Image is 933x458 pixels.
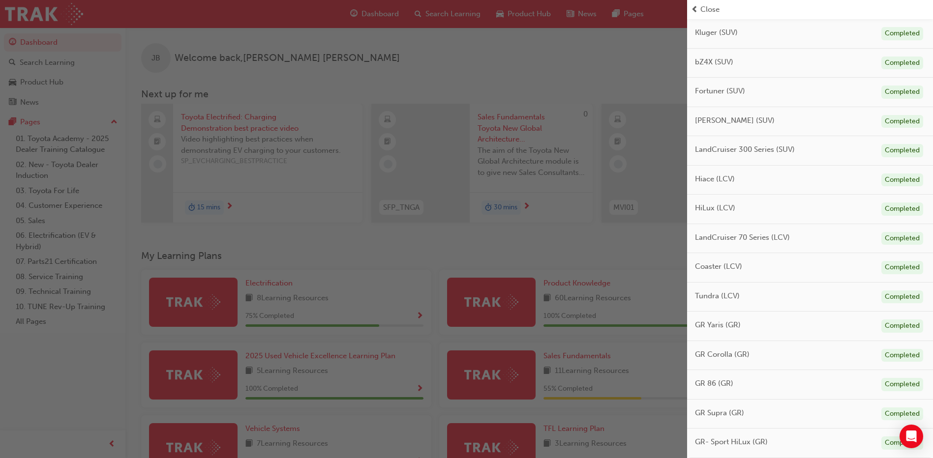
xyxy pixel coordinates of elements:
div: Completed [881,57,923,70]
span: GR Yaris (GR) [695,319,741,331]
span: GR 86 (GR) [695,378,733,389]
span: GR Corolla (GR) [695,349,750,360]
div: Completed [881,173,923,187]
div: Completed [881,436,923,450]
span: Kluger (SUV) [695,27,738,38]
button: prev-iconClose [691,4,929,15]
span: LandCruiser 70 Series (LCV) [695,232,790,243]
span: HiLux (LCV) [695,202,735,214]
div: Completed [881,319,923,333]
span: LandCruiser 300 Series (SUV) [695,144,795,155]
span: GR Supra (GR) [695,407,744,419]
span: Hiace (LCV) [695,173,735,185]
div: Completed [881,378,923,391]
div: Completed [881,202,923,216]
div: Open Intercom Messenger [900,425,923,448]
div: Completed [881,144,923,157]
span: [PERSON_NAME] (SUV) [695,115,775,126]
div: Completed [881,290,923,304]
div: Completed [881,232,923,245]
div: Completed [881,261,923,274]
div: Completed [881,86,923,99]
span: Fortuner (SUV) [695,86,745,97]
span: Tundra (LCV) [695,290,740,302]
span: GR- Sport HiLux (GR) [695,436,768,448]
div: Completed [881,27,923,40]
span: bZ4X (SUV) [695,57,733,68]
div: Completed [881,115,923,128]
span: Coaster (LCV) [695,261,742,272]
div: Completed [881,407,923,421]
span: Close [700,4,720,15]
div: Completed [881,349,923,362]
span: prev-icon [691,4,698,15]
